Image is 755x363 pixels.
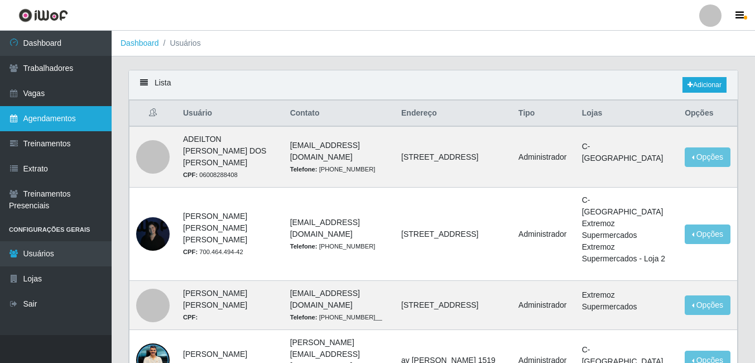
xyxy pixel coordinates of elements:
[678,101,737,127] th: Opções
[582,289,671,313] li: Extremoz Supermercados
[183,249,198,255] strong: CPF:
[183,314,198,321] strong: CPF:
[290,166,318,173] strong: Telefone:
[682,77,727,93] a: Adicionar
[290,243,318,250] strong: Telefone:
[395,126,512,188] td: [STREET_ADDRESS]
[512,126,575,188] td: Administrador
[129,70,738,100] div: Lista
[283,126,395,188] td: [EMAIL_ADDRESS][DOMAIN_NAME]
[512,281,575,330] td: Administrador
[176,188,283,281] td: [PERSON_NAME] [PERSON_NAME] [PERSON_NAME]
[290,243,376,250] small: [PHONE_NUMBER]
[159,37,201,49] li: Usuários
[575,101,678,127] th: Lojas
[395,188,512,281] td: [STREET_ADDRESS]
[290,166,376,173] small: [PHONE_NUMBER]
[582,194,671,218] li: C-[GEOGRAPHIC_DATA]
[112,31,755,56] nav: breadcrumb
[685,147,730,167] button: Opções
[582,141,671,164] li: C-[GEOGRAPHIC_DATA]
[395,101,512,127] th: Endereço
[176,101,283,127] th: Usuário
[176,281,283,330] td: [PERSON_NAME] [PERSON_NAME]
[283,188,395,281] td: [EMAIL_ADDRESS][DOMAIN_NAME]
[685,225,730,244] button: Opções
[176,126,283,188] td: ADEILTON [PERSON_NAME] DOS [PERSON_NAME]
[290,314,382,321] small: [PHONE_NUMBER]__
[121,39,159,47] a: Dashboard
[18,8,68,22] img: CoreUI Logo
[183,249,243,255] small: 700.464.494-42
[512,188,575,281] td: Administrador
[183,171,198,178] strong: CPF:
[582,241,671,265] li: Extremoz Supermercados - Loja 2
[685,295,730,315] button: Opções
[283,281,395,330] td: [EMAIL_ADDRESS][DOMAIN_NAME]
[395,281,512,330] td: [STREET_ADDRESS]
[290,314,318,321] strong: Telefone:
[582,218,671,241] li: Extremoz Supermercados
[183,171,238,178] small: 06008288408
[283,101,395,127] th: Contato
[512,101,575,127] th: Tipo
